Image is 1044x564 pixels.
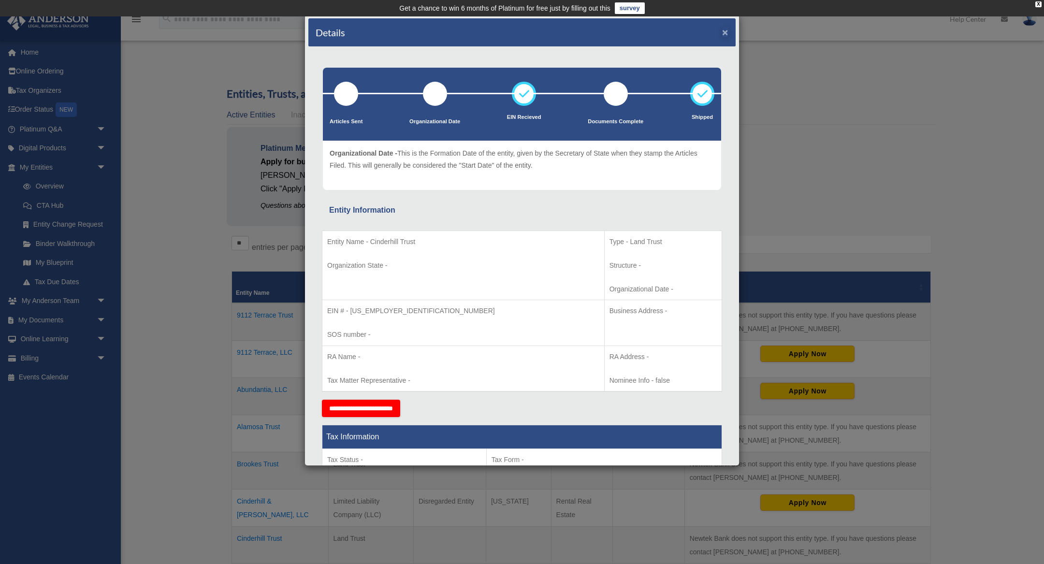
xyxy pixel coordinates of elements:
[609,260,717,272] p: Structure -
[609,283,717,295] p: Organizational Date -
[327,454,481,466] p: Tax Status -
[327,329,599,341] p: SOS number -
[329,203,715,217] div: Entity Information
[330,149,397,157] span: Organizational Date -
[609,236,717,248] p: Type - Land Trust
[507,113,541,122] p: EIN Recieved
[609,351,717,363] p: RA Address -
[327,260,599,272] p: Organization State -
[327,236,599,248] p: Entity Name - Cinderhill Trust
[327,375,599,387] p: Tax Matter Representative -
[690,113,714,122] p: Shipped
[327,305,599,317] p: EIN # - [US_EMPLOYER_IDENTIFICATION_NUMBER]
[722,27,728,37] button: ×
[609,305,717,317] p: Business Address -
[492,454,717,466] p: Tax Form -
[1035,1,1042,7] div: close
[399,2,610,14] div: Get a chance to win 6 months of Platinum for free just by filling out this
[588,117,643,127] p: Documents Complete
[615,2,645,14] a: survey
[316,26,345,39] h4: Details
[327,351,599,363] p: RA Name -
[409,117,460,127] p: Organizational Date
[330,117,362,127] p: Articles Sent
[322,425,722,449] th: Tax Information
[330,147,714,171] p: This is the Formation Date of the entity, given by the Secretary of State when they stamp the Art...
[609,375,717,387] p: Nominee Info - false
[322,449,487,521] td: Tax Period Type -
